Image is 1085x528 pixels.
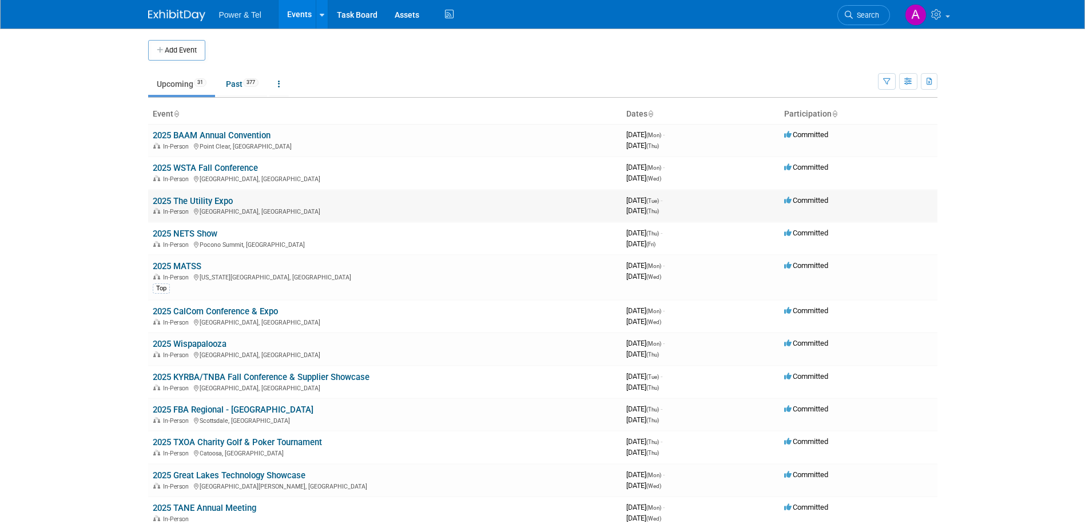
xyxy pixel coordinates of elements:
a: Sort by Start Date [647,109,653,118]
span: [DATE] [626,174,661,182]
a: 2025 TANE Annual Meeting [153,503,256,513]
div: Catoosa, [GEOGRAPHIC_DATA] [153,448,617,457]
span: [DATE] [626,141,659,150]
img: In-Person Event [153,319,160,325]
span: Committed [784,339,828,347]
div: [GEOGRAPHIC_DATA], [GEOGRAPHIC_DATA] [153,206,617,215]
img: In-Person Event [153,143,160,149]
span: [DATE] [626,317,661,326]
span: Committed [784,306,828,315]
span: [DATE] [626,481,661,490]
span: Committed [784,261,828,270]
span: (Mon) [646,341,661,347]
span: In-Person [163,417,192,425]
span: In-Person [163,208,192,215]
span: (Mon) [646,132,661,138]
span: (Thu) [646,230,659,237]
span: Committed [784,405,828,413]
span: - [663,261,665,270]
span: (Thu) [646,439,659,445]
img: In-Person Event [153,385,160,390]
a: Search [837,5,890,25]
span: [DATE] [626,261,665,270]
a: Upcoming31 [148,73,215,95]
img: In-Person Event [153,515,160,521]
span: (Wed) [646,483,661,489]
a: 2025 MATSS [153,261,201,271]
span: Committed [784,229,828,237]
button: Add Event [148,40,205,61]
span: [DATE] [626,229,662,237]
div: Top [153,283,170,294]
span: In-Person [163,143,192,150]
img: In-Person Event [153,351,160,357]
img: Alina Dorion [905,4,927,26]
a: 2025 CalCom Conference & Expo [153,306,278,317]
span: [DATE] [626,239,655,248]
span: 377 [243,78,259,87]
img: In-Person Event [153,417,160,423]
span: Power & Tel [219,10,261,19]
span: - [663,503,665,511]
span: (Thu) [646,351,659,358]
span: (Thu) [646,385,659,391]
div: Point Clear, [GEOGRAPHIC_DATA] [153,141,617,150]
img: In-Person Event [153,208,160,214]
img: In-Person Event [153,450,160,455]
span: (Fri) [646,241,655,247]
span: [DATE] [626,196,662,205]
div: [GEOGRAPHIC_DATA], [GEOGRAPHIC_DATA] [153,383,617,392]
a: 2025 NETS Show [153,229,217,239]
div: Pocono Summit, [GEOGRAPHIC_DATA] [153,239,617,249]
span: (Wed) [646,175,661,182]
span: - [663,339,665,347]
span: In-Person [163,385,192,392]
img: In-Person Event [153,175,160,181]
span: [DATE] [626,437,662,446]
span: 31 [194,78,206,87]
span: Committed [784,163,828,171]
a: 2025 KYRBA/TNBA Fall Conference & Supplier Showcase [153,372,369,382]
img: In-Person Event [153,274,160,279]
a: 2025 FBA Regional - [GEOGRAPHIC_DATA] [153,405,313,415]
span: (Mon) [646,505,661,511]
span: Committed [784,372,828,381]
span: In-Person [163,450,192,457]
span: Committed [784,470,828,479]
div: [GEOGRAPHIC_DATA], [GEOGRAPHIC_DATA] [153,174,617,183]
span: [DATE] [626,415,659,424]
span: (Thu) [646,208,659,214]
span: (Mon) [646,165,661,171]
span: [DATE] [626,448,659,457]
span: [DATE] [626,514,661,522]
span: In-Person [163,483,192,490]
img: In-Person Event [153,241,160,247]
span: (Tue) [646,198,659,204]
a: Past377 [217,73,267,95]
span: (Thu) [646,450,659,456]
span: In-Person [163,241,192,249]
span: (Mon) [646,472,661,478]
div: Scottsdale, [GEOGRAPHIC_DATA] [153,415,617,425]
span: - [661,437,662,446]
span: [DATE] [626,130,665,139]
img: In-Person Event [153,483,160,489]
a: 2025 TXOA Charity Golf & Poker Tournament [153,437,322,447]
a: Sort by Event Name [173,109,179,118]
a: 2025 Great Lakes Technology Showcase [153,470,305,481]
th: Participation [780,105,937,124]
span: - [661,372,662,381]
span: [DATE] [626,306,665,315]
span: [DATE] [626,470,665,479]
span: In-Person [163,175,192,183]
span: (Tue) [646,374,659,380]
div: [GEOGRAPHIC_DATA], [GEOGRAPHIC_DATA] [153,317,617,326]
div: [US_STATE][GEOGRAPHIC_DATA], [GEOGRAPHIC_DATA] [153,272,617,281]
span: [DATE] [626,405,662,413]
span: - [663,130,665,139]
a: 2025 Wispapalooza [153,339,226,349]
span: [DATE] [626,339,665,347]
span: [DATE] [626,206,659,215]
span: (Wed) [646,274,661,280]
span: In-Person [163,351,192,359]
